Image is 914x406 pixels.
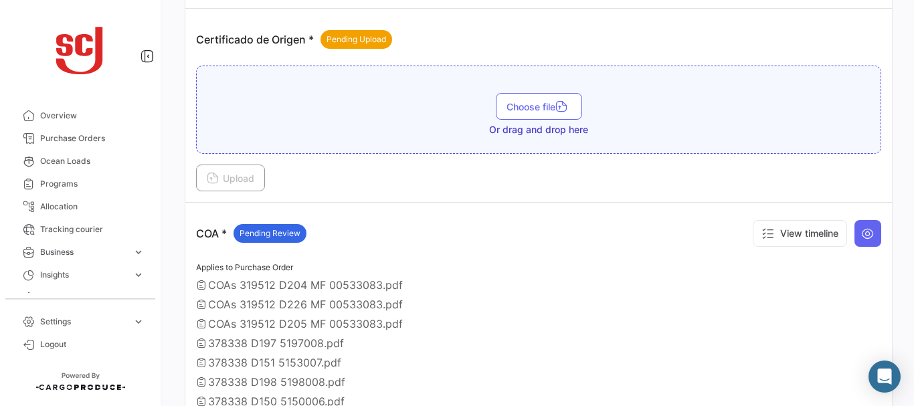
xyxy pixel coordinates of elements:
span: Choose file [507,101,571,112]
span: Overview [40,110,145,122]
div: Abrir Intercom Messenger [869,361,901,393]
a: Carbon Footprint [11,286,150,309]
span: Ocean Loads [40,155,145,167]
a: Overview [11,104,150,127]
span: Logout [40,338,145,350]
span: Allocation [40,201,145,213]
span: Carbon Footprint [40,292,145,304]
a: Ocean Loads [11,150,150,173]
span: Business [40,246,127,258]
a: Allocation [11,195,150,218]
span: expand_more [132,246,145,258]
img: scj_logo1.svg [47,16,114,83]
span: 378338 D198 5198008.pdf [208,375,345,389]
button: View timeline [753,220,847,247]
span: COAs 319512 D226 MF 00533083.pdf [208,298,403,311]
p: COA * [196,224,306,243]
span: Programs [40,178,145,190]
span: Pending Review [240,227,300,239]
button: Choose file [496,93,582,120]
span: Insights [40,269,127,281]
span: expand_more [132,316,145,328]
span: Tracking courier [40,223,145,235]
span: expand_more [132,269,145,281]
p: Certificado de Origen * [196,30,392,49]
a: Tracking courier [11,218,150,241]
a: Programs [11,173,150,195]
span: Pending Upload [327,33,386,45]
span: Or drag and drop here [489,123,588,136]
span: COAs 319512 D205 MF 00533083.pdf [208,317,403,330]
span: Applies to Purchase Order [196,262,293,272]
span: Upload [207,173,254,184]
span: 378338 D151 5153007.pdf [208,356,341,369]
span: COAs 319512 D204 MF 00533083.pdf [208,278,403,292]
span: Settings [40,316,127,328]
span: 378338 D197 5197008.pdf [208,336,344,350]
a: Purchase Orders [11,127,150,150]
span: Purchase Orders [40,132,145,144]
button: Upload [196,165,265,191]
